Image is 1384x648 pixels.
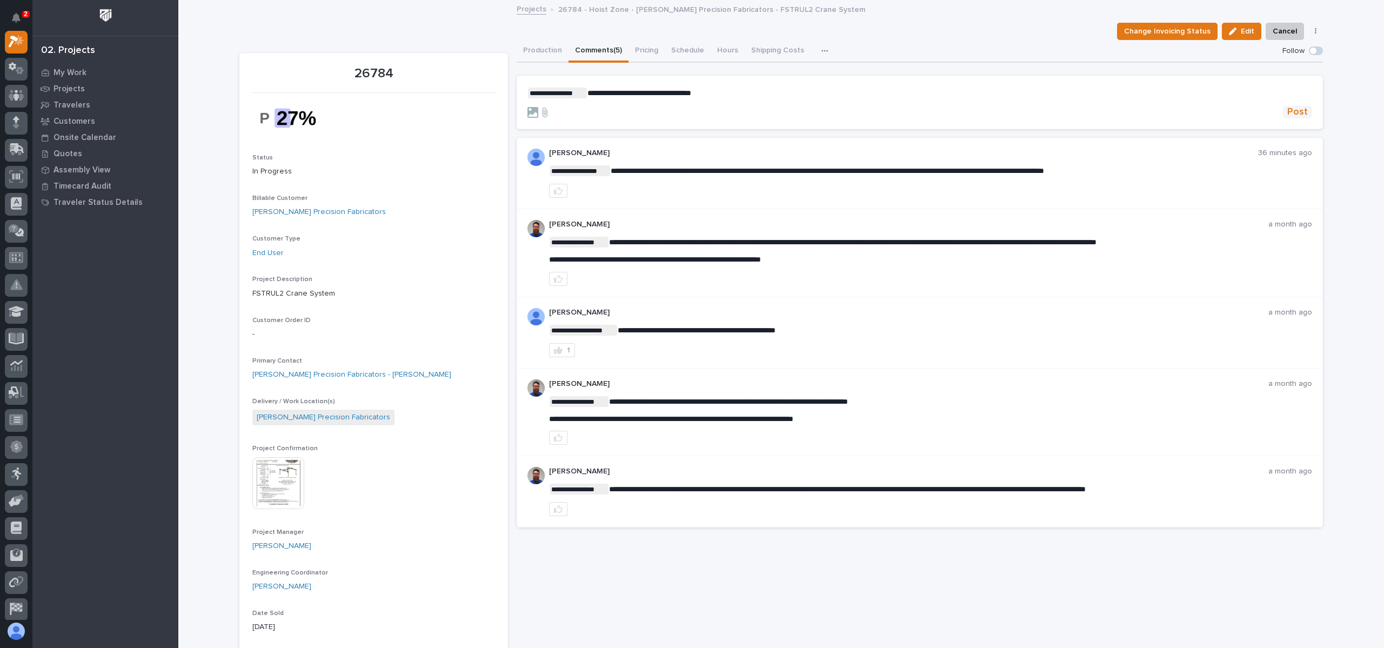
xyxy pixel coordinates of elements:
button: Hours [711,40,745,63]
a: Customers [32,113,178,129]
p: Onsite Calendar [54,133,116,143]
p: 2 [24,10,28,18]
img: 6hTokn1ETDGPf9BPokIQ [527,220,545,237]
span: Primary Contact [252,358,302,364]
button: Change Invoicing Status [1117,23,1218,40]
p: [PERSON_NAME] [549,467,1268,476]
img: 6hTokn1ETDGPf9BPokIQ [527,379,545,397]
button: users-avatar [5,620,28,643]
span: Project Confirmation [252,445,318,452]
a: [PERSON_NAME] Precision Fabricators [257,412,390,423]
button: Pricing [629,40,665,63]
a: My Work [32,64,178,81]
p: Customers [54,117,95,126]
span: Status [252,155,273,161]
div: 02. Projects [41,45,95,57]
span: Project Description [252,276,312,283]
img: ALV-UjVK11pvv0JrxM8bNkTQWfv4xnZ85s03ZHtFT3xxB8qVTUjtPHO-DWWZTEdA35mZI6sUjE79Qfstu9ANu_EFnWHbkWd3s... [527,149,545,166]
span: Cancel [1273,25,1297,38]
span: Billable Customer [252,195,307,202]
a: Assembly View [32,162,178,178]
button: Cancel [1266,23,1304,40]
p: 26784 - Hoist Zone - [PERSON_NAME] Precision Fabricators - FSTRUL2 Crane System [558,3,865,15]
p: Traveler Status Details [54,198,143,208]
p: a month ago [1268,220,1312,229]
p: In Progress [252,166,495,177]
button: Comments (5) [569,40,629,63]
button: Production [517,40,569,63]
p: - [252,329,495,340]
button: Schedule [665,40,711,63]
p: [PERSON_NAME] [549,149,1258,158]
div: 1 [567,346,570,354]
a: Onsite Calendar [32,129,178,145]
img: 6hTokn1ETDGPf9BPokIQ [527,467,545,484]
img: a9ZJjxGiHWg2oXwscq_zStirjn0ji73hoP3wpKC3lwU [252,99,333,137]
p: a month ago [1268,467,1312,476]
img: Workspace Logo [96,5,116,25]
a: Quotes [32,145,178,162]
p: Travelers [54,101,90,110]
p: FSTRUL2 Crane System [252,288,495,299]
span: Change Invoicing Status [1124,25,1211,38]
span: Engineering Coordinator [252,570,328,576]
a: [PERSON_NAME] [252,540,311,552]
button: like this post [549,431,567,445]
p: 26784 [252,66,495,82]
p: Assembly View [54,165,110,175]
p: Timecard Audit [54,182,111,191]
span: Customer Order ID [252,317,311,324]
span: Date Sold [252,610,284,617]
div: Notifications2 [14,13,28,30]
button: Notifications [5,6,28,29]
a: Projects [32,81,178,97]
a: End User [252,248,284,259]
button: like this post [549,184,567,198]
p: a month ago [1268,379,1312,389]
span: Delivery / Work Location(s) [252,398,335,405]
a: [PERSON_NAME] [252,581,311,592]
span: Edit [1241,26,1254,36]
p: [PERSON_NAME] [549,379,1268,389]
a: Timecard Audit [32,178,178,194]
span: Post [1287,106,1308,118]
p: 36 minutes ago [1258,149,1312,158]
a: Traveler Status Details [32,194,178,210]
a: [PERSON_NAME] Precision Fabricators [252,206,386,218]
img: ALV-UjVK11pvv0JrxM8bNkTQWfv4xnZ85s03ZHtFT3xxB8qVTUjtPHO-DWWZTEdA35mZI6sUjE79Qfstu9ANu_EFnWHbkWd3s... [527,308,545,325]
p: Follow [1282,46,1305,56]
p: [PERSON_NAME] [549,220,1268,229]
button: Shipping Costs [745,40,811,63]
button: like this post [549,502,567,516]
a: Projects [517,2,546,15]
p: My Work [54,68,86,78]
a: [PERSON_NAME] Precision Fabricators - [PERSON_NAME] [252,369,451,380]
span: Project Manager [252,529,304,536]
button: like this post [549,272,567,286]
span: Customer Type [252,236,300,242]
button: Post [1283,106,1312,118]
p: Quotes [54,149,82,159]
p: Projects [54,84,85,94]
button: 1 [549,343,575,357]
p: a month ago [1268,308,1312,317]
p: [DATE] [252,622,495,633]
a: Travelers [32,97,178,113]
button: Edit [1222,23,1261,40]
p: [PERSON_NAME] [549,308,1268,317]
